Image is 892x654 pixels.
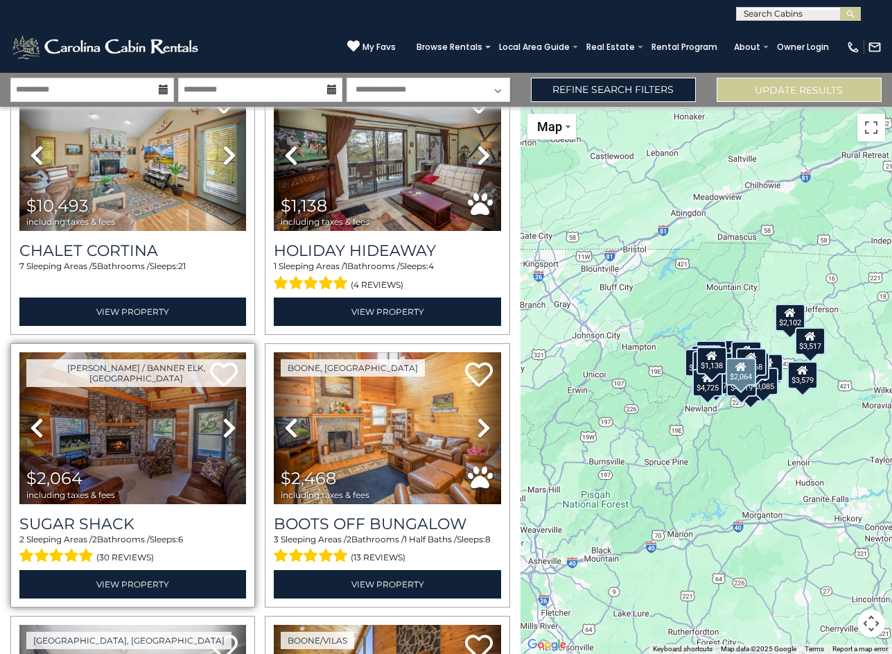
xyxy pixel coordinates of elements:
div: $3,615 [691,345,722,373]
a: View Property [19,298,246,326]
a: Local Area Guide [492,37,577,57]
div: $2,592 [735,374,766,402]
img: White-1-2.png [10,33,202,61]
div: $3,579 [787,361,818,389]
div: $3,085 [748,367,778,395]
span: 4 [428,261,434,271]
img: mail-regular-white.png [868,40,882,54]
span: 5 [92,261,97,271]
div: $2,679 [696,340,726,368]
div: $2,064 [726,357,756,385]
span: Map data ©2025 Google [721,645,796,653]
div: Sleeping Areas / Bathrooms / Sleeps: [274,260,500,293]
span: 2 [347,534,351,544]
span: $2,064 [26,468,82,488]
a: Chalet Cortina [19,241,246,260]
a: Sugar Shack [19,515,246,533]
span: 7 [19,261,24,271]
span: 6 [178,534,183,544]
a: Browse Rentals [410,37,489,57]
button: Map camera controls [857,610,885,637]
div: $6,187 [685,349,715,377]
button: Keyboard shortcuts [653,644,712,654]
span: 21 [178,261,186,271]
span: 8 [485,534,491,544]
a: [GEOGRAPHIC_DATA], [GEOGRAPHIC_DATA] [26,632,231,649]
a: Add to favorites [465,361,493,390]
a: Refine Search Filters [531,78,696,102]
div: $4,699 [692,367,722,395]
a: Open this area in Google Maps (opens a new window) [524,636,570,654]
a: Boone/Vilas [281,632,354,649]
a: Report a map error [832,645,888,653]
span: including taxes & fees [281,217,369,226]
a: Holiday Hideaway [274,241,500,260]
span: (30 reviews) [96,549,154,567]
img: thumbnail_169786137.jpeg [19,79,246,231]
div: $1,138 [697,346,727,374]
a: About [727,37,767,57]
span: 1 [274,261,277,271]
span: My Favs [362,41,396,53]
img: thumbnail_163263609.jpeg [19,352,246,504]
span: (4 reviews) [351,276,403,294]
div: $5,613 [731,341,761,369]
div: $2,102 [774,303,805,331]
span: including taxes & fees [26,217,115,226]
div: $5,801 [692,350,723,378]
div: Sleeping Areas / Bathrooms / Sleeps: [19,260,246,293]
a: [PERSON_NAME] / Banner Elk, [GEOGRAPHIC_DATA] [26,359,246,387]
div: Sleeping Areas / Bathrooms / Sleeps: [274,533,500,567]
a: View Property [274,298,500,326]
span: 1 Half Baths / [404,534,457,544]
span: 3 [274,534,279,544]
a: Rental Program [645,37,724,57]
span: 1 [344,261,347,271]
a: Terms (opens in new tab) [805,645,824,653]
div: $3,561 [719,339,750,367]
a: View Property [274,570,500,599]
span: (13 reviews) [351,549,405,567]
button: Change map style [527,114,576,139]
div: $3,517 [795,327,825,355]
a: View Property [19,570,246,599]
div: Sleeping Areas / Bathrooms / Sleeps: [19,533,246,567]
img: phone-regular-white.png [846,40,860,54]
span: $2,468 [281,468,336,488]
img: Google [524,636,570,654]
img: thumbnail_163265795.jpeg [274,352,500,504]
a: Owner Login [770,37,836,57]
span: including taxes & fees [26,490,115,499]
a: My Favs [347,40,396,54]
div: $4,919 [726,368,757,396]
div: $2,468 [736,347,767,375]
span: Map [537,119,562,134]
span: 2 [92,534,97,544]
img: thumbnail_163267576.jpeg [274,79,500,231]
span: $1,138 [281,196,327,216]
button: Toggle fullscreen view [857,114,885,141]
span: 2 [19,534,24,544]
span: including taxes & fees [281,490,369,499]
span: $10,493 [26,196,89,216]
div: $4,725 [692,369,723,397]
a: Real Estate [579,37,642,57]
a: Boone, [GEOGRAPHIC_DATA] [281,359,425,377]
button: Update Results [717,78,882,102]
a: Boots Off Bungalow [274,515,500,533]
